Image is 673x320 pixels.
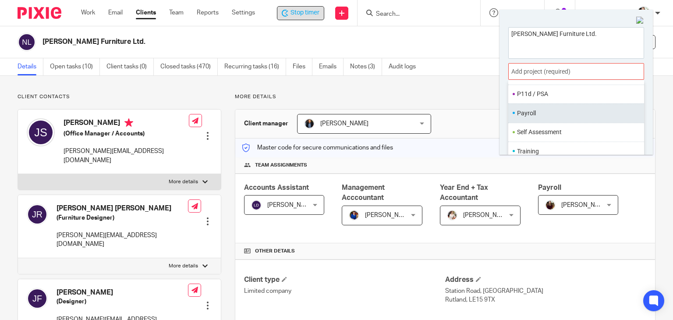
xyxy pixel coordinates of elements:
p: Master code for secure communications and files [242,143,393,152]
a: Recurring tasks (16) [224,58,286,75]
li: P11d / PSA [517,89,631,99]
h2: [PERSON_NAME] Furniture Ltd. [43,37,438,46]
span: Team assignments [255,162,307,169]
textarea: [PERSON_NAME] Furniture Ltd. [509,28,644,56]
img: Close [636,17,644,25]
input: Search [375,11,454,18]
span: [PERSON_NAME] [463,212,511,218]
span: [PERSON_NAME] [561,202,609,208]
img: Kayleigh%20Henson.jpeg [447,210,457,220]
h3: Client manager [244,119,288,128]
p: [PERSON_NAME] [584,8,632,17]
li: Favorite [631,145,642,157]
img: svg%3E [18,33,36,51]
li: Favorite [631,126,642,138]
span: Other details [255,248,295,255]
span: Stop timer [290,8,319,18]
img: MaxAcc_Sep21_ElliDeanPhoto_030.jpg [545,200,556,210]
h4: [PERSON_NAME] [57,288,188,297]
p: [PERSON_NAME][EMAIL_ADDRESS][DOMAIN_NAME] [57,231,188,249]
a: Team [169,8,184,17]
a: Clients [136,8,156,17]
h4: Client type [244,275,445,284]
li: Training [517,147,631,156]
p: More details [235,93,655,100]
span: Accounts Assistant [244,184,309,191]
i: Primary [124,118,133,127]
a: Email [108,8,123,17]
img: Pixie [18,7,61,19]
p: Station Road, [GEOGRAPHIC_DATA] [445,287,646,295]
span: [PERSON_NAME] [365,212,413,218]
a: Settings [232,8,255,17]
ul: Training [508,142,644,160]
li: Payroll [517,109,631,118]
h4: [PERSON_NAME] [PERSON_NAME] [57,204,188,213]
h4: [PERSON_NAME] [64,118,189,129]
h5: (Designer) [57,297,188,306]
p: Limited company [244,287,445,295]
a: Files [293,58,312,75]
img: svg%3E [27,118,55,146]
img: svg%3E [27,204,48,225]
h5: (Furniture Designer) [57,213,188,222]
a: Notes (3) [350,58,382,75]
a: Emails [319,58,344,75]
img: svg%3E [251,200,262,210]
a: Audit logs [389,58,422,75]
ul: Self Assessment [508,123,644,142]
img: martin-hickman.jpg [304,118,315,129]
span: [PERSON_NAME] [320,121,368,127]
p: [PERSON_NAME][EMAIL_ADDRESS][DOMAIN_NAME] [64,147,189,165]
p: More details [169,178,198,185]
span: [PERSON_NAME] [267,202,315,208]
span: Year End + Tax Accountant [440,184,488,201]
p: Rutland, LE15 9TX [445,295,646,304]
li: Self Assessment [517,128,631,137]
a: Reports [197,8,219,17]
a: Open tasks (10) [50,58,100,75]
img: svg%3E [27,288,48,309]
h4: Address [445,275,646,284]
span: Payroll [538,184,561,191]
p: Client contacts [18,93,221,100]
a: Closed tasks (470) [160,58,218,75]
h5: (Office Manager / Accounts) [64,129,189,138]
span: Management Acccountant [342,184,385,201]
a: Work [81,8,95,17]
ul: Payroll [508,103,644,122]
ul: P11d / PSA [508,85,644,103]
li: Favorite [631,107,642,119]
li: Favorite [631,88,642,100]
p: More details [169,263,198,270]
img: MaxAcc_Sep21_ElliDeanPhoto_030.jpg [637,6,651,20]
div: Noble Russell Furniture Ltd. [277,6,324,20]
img: Nicole.jpeg [349,210,359,220]
a: Details [18,58,43,75]
a: Client tasks (0) [106,58,154,75]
